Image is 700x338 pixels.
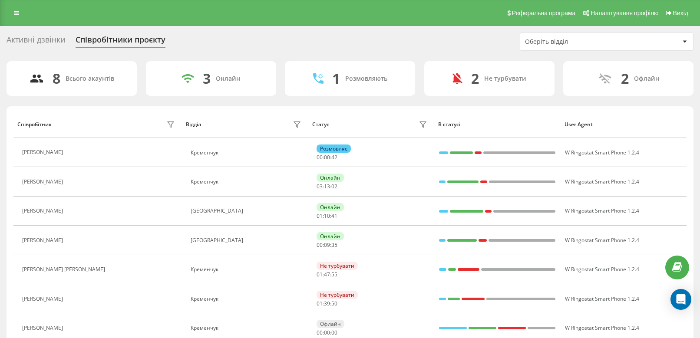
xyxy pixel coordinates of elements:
[317,213,337,219] div: : :
[565,149,639,156] span: W Ringostat Smart Phone 1.2.4
[331,241,337,249] span: 35
[317,174,344,182] div: Онлайн
[673,10,688,16] span: Вихід
[53,70,60,87] div: 8
[317,329,323,336] span: 00
[317,184,337,190] div: : :
[317,320,344,328] div: Офлайн
[670,289,691,310] div: Open Intercom Messenger
[191,266,304,272] div: Кременчук
[191,296,304,302] div: Кременчук
[525,38,629,46] div: Оберіть відділ
[345,75,387,82] div: Розмовляють
[438,121,556,128] div: В статусі
[317,271,323,278] span: 01
[22,296,65,302] div: [PERSON_NAME]
[317,330,337,336] div: : :
[317,301,337,307] div: : :
[317,154,337,161] div: : :
[216,75,240,82] div: Онлайн
[22,208,65,214] div: [PERSON_NAME]
[317,242,337,248] div: : :
[22,149,65,155] div: [PERSON_NAME]
[22,179,65,185] div: [PERSON_NAME]
[324,212,330,220] span: 10
[332,70,340,87] div: 1
[512,10,576,16] span: Реферальна програма
[317,144,351,153] div: Розмовляє
[331,329,337,336] span: 00
[471,70,479,87] div: 2
[324,241,330,249] span: 09
[317,300,323,307] span: 01
[203,70,211,87] div: 3
[317,203,344,211] div: Онлайн
[22,266,107,272] div: [PERSON_NAME] [PERSON_NAME]
[186,121,201,128] div: Відділ
[565,295,639,302] span: W Ringostat Smart Phone 1.2.4
[317,241,323,249] span: 00
[634,75,659,82] div: Офлайн
[484,75,526,82] div: Не турбувати
[7,35,65,49] div: Активні дзвінки
[317,154,323,161] span: 00
[317,232,344,240] div: Онлайн
[331,271,337,278] span: 55
[565,178,639,185] span: W Ringostat Smart Phone 1.2.4
[621,70,629,87] div: 2
[317,183,323,190] span: 03
[317,272,337,278] div: : :
[331,154,337,161] span: 42
[591,10,658,16] span: Налаштування профілю
[191,237,304,243] div: [GEOGRAPHIC_DATA]
[191,179,304,185] div: Кременчук
[22,237,65,243] div: [PERSON_NAME]
[312,121,329,128] div: Статус
[317,262,358,270] div: Не турбувати
[565,121,683,128] div: User Agent
[324,329,330,336] span: 00
[76,35,165,49] div: Співробітники проєкту
[317,212,323,220] span: 01
[324,183,330,190] span: 13
[191,150,304,156] div: Кременчук
[324,154,330,161] span: 00
[565,236,639,244] span: W Ringostat Smart Phone 1.2.4
[17,121,52,128] div: Співробітник
[324,300,330,307] span: 39
[331,212,337,220] span: 41
[565,207,639,214] span: W Ringostat Smart Phone 1.2.4
[22,325,65,331] div: [PERSON_NAME]
[317,291,358,299] div: Не турбувати
[191,325,304,331] div: Кременчук
[66,75,114,82] div: Всього акаунтів
[324,271,330,278] span: 47
[331,183,337,190] span: 02
[565,324,639,331] span: W Ringostat Smart Phone 1.2.4
[565,266,639,273] span: W Ringostat Smart Phone 1.2.4
[331,300,337,307] span: 50
[191,208,304,214] div: [GEOGRAPHIC_DATA]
